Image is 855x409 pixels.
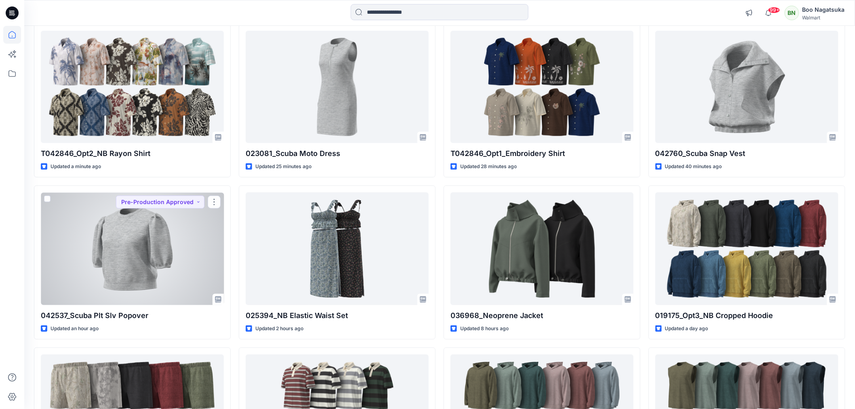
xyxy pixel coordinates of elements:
p: Updated a minute ago [51,162,101,171]
span: 99+ [768,7,780,13]
p: 042537_Scuba Plt Slv Popover [41,310,224,321]
p: Updated 25 minutes ago [255,162,312,171]
div: BN [785,6,799,20]
a: 042760_Scuba Snap Vest [655,31,838,143]
p: Updated 8 hours ago [460,325,509,333]
a: 019175_Opt3_NB Cropped Hoodie [655,192,838,305]
p: T042846_Opt2_NB Rayon Shirt [41,148,224,159]
a: 036968_Neoprene Jacket [451,192,634,305]
p: Updated a day ago [665,325,708,333]
a: 025394_NB Elastic Waist Set [246,192,429,305]
a: T042846_Opt1_Embroidery Shirt [451,31,634,143]
a: T042846_Opt2_NB Rayon Shirt [41,31,224,143]
p: 019175_Opt3_NB Cropped Hoodie [655,310,838,321]
p: 023081_Scuba Moto Dress [246,148,429,159]
p: 042760_Scuba Snap Vest [655,148,838,159]
p: Updated an hour ago [51,325,99,333]
p: 025394_NB Elastic Waist Set [246,310,429,321]
a: 042537_Scuba Plt Slv Popover [41,192,224,305]
div: Walmart [802,15,845,21]
p: Updated 2 hours ago [255,325,303,333]
p: Updated 28 minutes ago [460,162,517,171]
a: 023081_Scuba Moto Dress [246,31,429,143]
p: 036968_Neoprene Jacket [451,310,634,321]
p: Updated 40 minutes ago [665,162,722,171]
p: T042846_Opt1_Embroidery Shirt [451,148,634,159]
div: Boo Nagatsuka [802,5,845,15]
